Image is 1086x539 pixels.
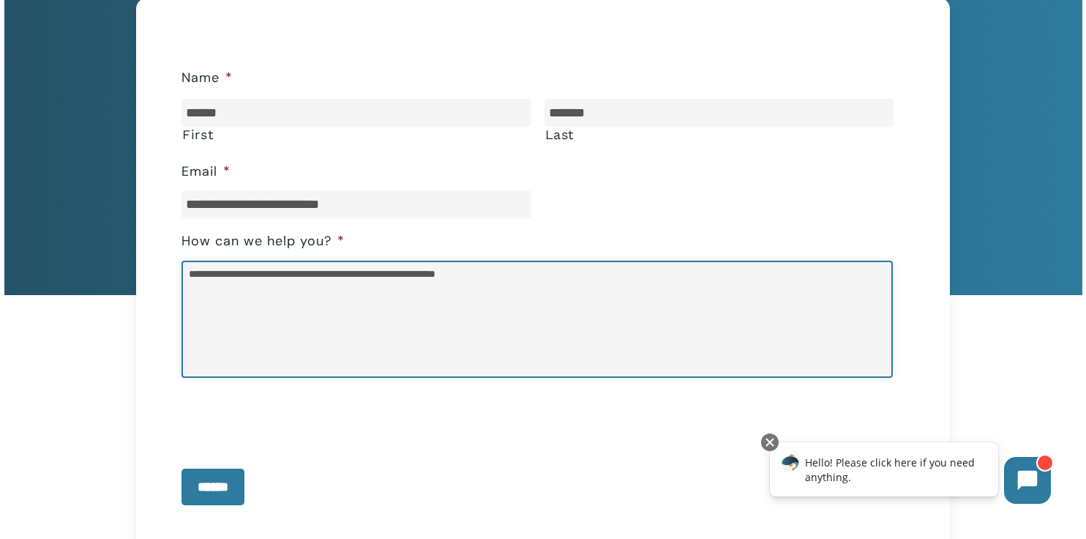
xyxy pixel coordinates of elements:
label: Email [181,163,231,180]
label: Name [181,70,233,86]
label: How can we help you? [181,233,345,250]
iframe: reCAPTCHA [181,388,404,445]
iframe: Chatbot [754,431,1066,518]
label: Last [545,127,894,142]
label: First [182,127,531,142]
